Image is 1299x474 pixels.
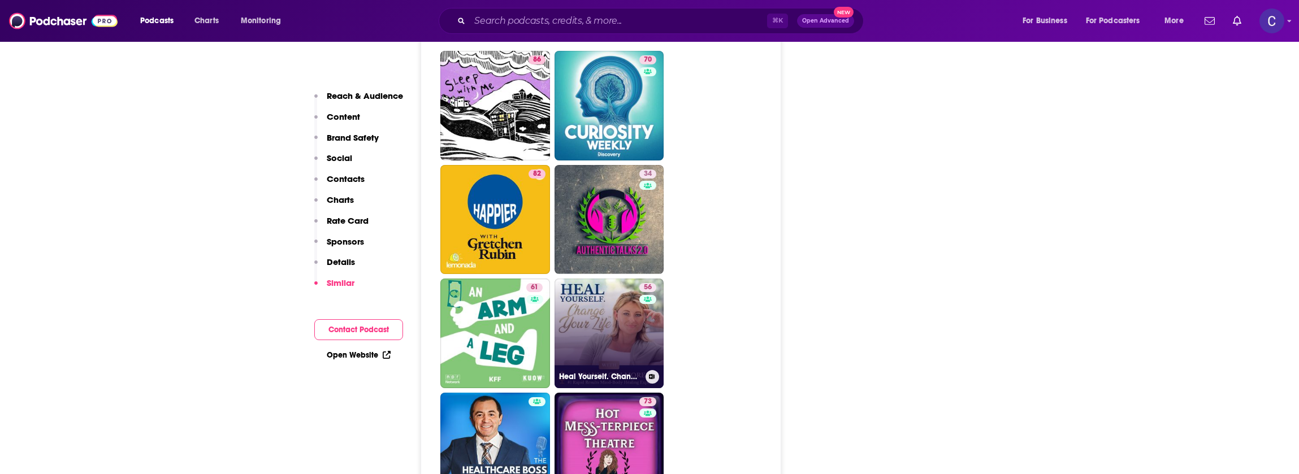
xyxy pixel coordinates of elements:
div: Domain Overview [43,67,101,74]
a: Charts [187,12,226,30]
p: Sponsors [327,236,364,247]
a: 56 [639,283,656,292]
p: Similar [327,277,354,288]
span: 56 [644,282,652,293]
img: website_grey.svg [18,29,27,38]
button: Brand Safety [314,132,379,153]
button: Content [314,111,360,132]
p: Social [327,153,352,163]
img: tab_domain_overview_orange.svg [31,66,40,75]
p: Charts [327,194,354,205]
img: User Profile [1259,8,1284,33]
div: Domain: [DOMAIN_NAME] [29,29,124,38]
a: 73 [639,397,656,406]
button: open menu [233,12,296,30]
a: 61 [440,279,550,388]
span: Charts [194,13,219,29]
a: 61 [526,283,543,292]
a: 82 [529,169,545,179]
span: Monitoring [241,13,281,29]
button: Social [314,153,352,173]
button: Similar [314,277,354,298]
button: Show profile menu [1259,8,1284,33]
p: Content [327,111,360,122]
span: New [834,7,854,18]
a: 70 [639,55,656,64]
button: open menu [132,12,188,30]
img: logo_orange.svg [18,18,27,27]
button: open menu [1079,12,1157,30]
span: 86 [533,54,541,66]
h3: Heal Yourself. Change Your Life™ [559,372,641,381]
button: Charts [314,194,354,215]
button: Contact Podcast [314,319,403,340]
span: Logged in as publicityxxtina [1259,8,1284,33]
p: Reach & Audience [327,90,403,101]
span: 73 [644,396,652,407]
p: Details [327,256,355,267]
a: 70 [555,51,664,160]
span: For Podcasters [1086,13,1140,29]
button: Open AdvancedNew [797,14,854,28]
span: ⌘ K [767,14,788,28]
span: 70 [644,54,652,66]
button: Details [314,256,355,277]
a: 86 [440,51,550,160]
span: Podcasts [140,13,174,29]
a: 86 [529,55,545,64]
div: Keywords by Traffic [125,67,190,74]
a: 34 [555,165,664,275]
span: More [1164,13,1184,29]
div: v 4.0.25 [32,18,55,27]
img: tab_keywords_by_traffic_grey.svg [112,66,122,75]
p: Brand Safety [327,132,379,143]
span: Open Advanced [802,18,849,24]
a: 82 [440,165,550,275]
div: Search podcasts, credits, & more... [449,8,874,34]
a: Open Website [327,350,391,360]
button: open menu [1015,12,1081,30]
button: Sponsors [314,236,364,257]
a: Show notifications dropdown [1228,11,1246,31]
span: 34 [644,168,652,180]
a: 56Heal Yourself. Change Your Life™ [555,279,664,388]
button: Rate Card [314,215,369,236]
button: Contacts [314,173,365,194]
button: open menu [1157,12,1198,30]
span: 82 [533,168,541,180]
button: Reach & Audience [314,90,403,111]
span: 61 [531,282,538,293]
a: 34 [639,169,656,179]
img: Podchaser - Follow, Share and Rate Podcasts [9,10,118,32]
p: Rate Card [327,215,369,226]
span: For Business [1023,13,1067,29]
input: Search podcasts, credits, & more... [470,12,767,30]
a: Show notifications dropdown [1200,11,1219,31]
p: Contacts [327,173,365,184]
